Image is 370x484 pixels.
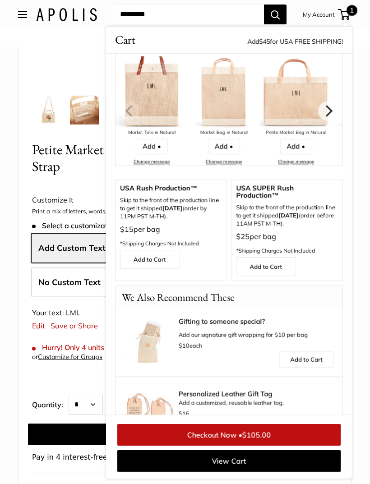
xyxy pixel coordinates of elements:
div: Petite Market Bag in Natural [260,129,332,137]
b: [DATE] [162,204,183,212]
input: Search... [113,5,264,24]
span: $16 [179,410,190,417]
label: Add Custom Text [31,233,340,263]
span: Skip to the front of the production line to get it shipped (order before 11AM PST M-TH). [236,203,338,228]
a: Add to Cart [120,250,180,269]
span: Personalized Leather Gift Tag [179,390,333,397]
a: Add • [208,139,240,154]
div: or [32,351,102,363]
span: 1 [347,5,357,16]
span: $105.00 [242,430,271,439]
button: Search [264,5,287,24]
a: Save or Share [51,321,98,330]
span: Add for USA FREE SHIPPING! [247,37,343,46]
img: Luggage Tag [125,386,174,435]
a: Add • [280,139,312,154]
span: Hurry! Only 4 units left [32,343,117,352]
span: No Custom Text [38,277,101,287]
p: per bag [120,223,222,250]
div: Add our signature gift wrapping for $10 per bag [179,318,333,351]
span: $25 [236,232,250,241]
strong: [DATE] [279,212,299,219]
a: View Cart [117,450,341,472]
span: Select a customization option [32,221,141,230]
img: Petite Market Bag with Beaded Strawberry with Strap [70,96,99,124]
span: $15 [120,225,134,234]
div: Market Tote in Natural [116,129,188,137]
a: Customize for Groups [38,353,102,361]
iframe: Sign Up via Text for Offers [7,450,97,477]
p: per bag [236,230,338,257]
span: Your text: LML [32,308,80,317]
div: Customize It [32,194,338,207]
img: Petite Market Bag with Beaded Strawberry with Strap [34,96,63,124]
span: $45 [259,37,270,46]
span: *Shipping Charges Not Included [236,247,315,254]
img: Apolis Signature Gift Wrapping [125,318,174,368]
span: USA Rush Production™ [120,184,222,192]
span: $10 [179,342,190,349]
img: Apolis [36,8,97,21]
a: Gifting to someone special? [179,318,333,325]
a: Petite Market Bag with Beaded Strawberry with Strap [32,94,65,126]
a: Petite Market Bag with Beaded Strawberry with Strap [104,94,137,126]
span: each [179,342,203,349]
a: Add to Cart [236,257,296,276]
a: Change message [134,159,170,165]
a: 1 [339,9,350,20]
div: Add a customized, reusable leather tag. [179,390,333,419]
p: Skip to the front of the production line to get it shipped (order by 11PM PST M-TH). [120,196,222,221]
a: Add • [136,139,168,154]
span: Add Custom Text [38,243,106,253]
span: USA SUPER Rush Production™ [236,184,338,199]
a: Checkout Now •$105.00 [117,424,341,446]
div: Market Bag in Natural [188,129,260,137]
span: Cart [115,31,135,49]
p: We Also Recommend These [116,286,240,309]
a: Change message [278,159,314,165]
a: Add to Cart [279,351,333,368]
button: Add to cart [28,424,342,445]
label: Quantity: [32,392,69,415]
a: My Account [303,9,335,20]
a: Change message [206,159,242,165]
a: Petite Market Bag with Beaded Strawberry with Strap [68,94,101,126]
button: Next [318,101,338,121]
button: Open menu [18,11,27,18]
span: *Shipping Charges Not Included [120,240,199,247]
p: Print a mix of letters, words, and numbers to make it unmistakably yours. [32,207,338,216]
a: Edit [32,321,45,330]
label: Leave Blank [31,267,340,297]
span: Petite Market Bag with Beaded Strawberry with Strap [32,141,297,175]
